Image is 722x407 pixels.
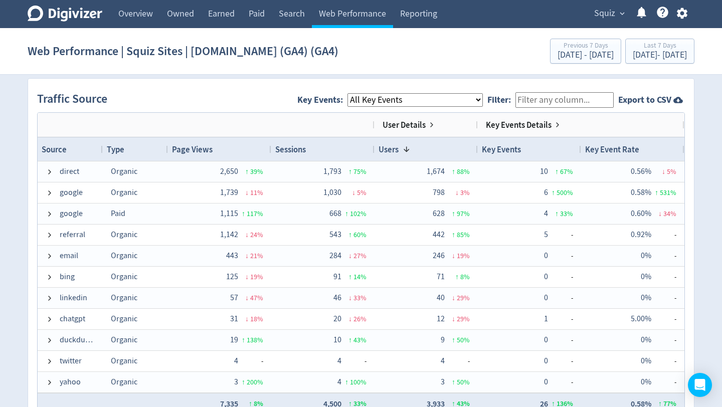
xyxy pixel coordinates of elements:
[544,293,548,303] span: 0
[297,94,347,106] label: Key Events:
[663,209,676,218] span: 34 %
[452,209,455,218] span: ↑
[457,230,470,239] span: 85 %
[230,293,238,303] span: 57
[651,288,676,308] span: -
[651,246,676,266] span: -
[329,209,341,219] span: 668
[348,293,352,302] span: ↓
[111,209,125,219] span: Paid
[651,330,676,350] span: -
[558,42,614,51] div: Previous 7 Days
[651,351,676,371] span: -
[329,230,341,240] span: 543
[245,272,249,281] span: ↓
[555,209,559,218] span: ↑
[111,187,137,197] span: Organic
[238,351,263,371] span: -
[357,188,367,197] span: 5 %
[245,314,249,323] span: ↓
[333,314,341,324] span: 20
[618,94,671,106] strong: Export to CSV
[544,272,548,282] span: 0
[433,230,445,240] span: 442
[631,230,651,240] span: 0.92%
[353,167,367,176] span: 75 %
[60,288,87,308] span: linkedin
[452,314,455,323] span: ↓
[457,335,470,344] span: 50 %
[345,209,348,218] span: ↑
[631,314,651,324] span: 5.00%
[60,351,82,371] span: twitter
[667,167,676,176] span: 5 %
[437,272,445,282] span: 71
[111,272,137,282] span: Organic
[275,144,306,155] span: Sessions
[544,335,548,345] span: 0
[441,335,445,345] span: 9
[333,335,341,345] span: 10
[641,335,651,345] span: 0%
[60,204,83,224] span: google
[350,377,367,386] span: 100 %
[455,188,459,197] span: ↓
[337,377,341,387] span: 4
[457,209,470,218] span: 97 %
[60,183,83,202] span: google
[220,209,238,219] span: 1,115
[550,39,621,64] button: Previous 7 Days[DATE] - [DATE]
[247,209,263,218] span: 117 %
[445,351,470,371] span: -
[245,188,249,197] span: ↓
[457,167,470,176] span: 88 %
[457,293,470,302] span: 29 %
[452,293,455,302] span: ↓
[333,293,341,303] span: 46
[482,144,521,155] span: Key Events
[379,144,399,155] span: Users
[348,335,352,344] span: ↑
[348,314,352,323] span: ↓
[352,188,355,197] span: ↓
[548,330,573,350] span: -
[111,377,137,387] span: Organic
[460,272,470,281] span: 8 %
[234,356,238,366] span: 4
[452,251,455,260] span: ↓
[441,356,445,366] span: 4
[555,167,559,176] span: ↑
[353,272,367,281] span: 14 %
[348,167,352,176] span: ↑
[585,144,639,155] span: Key Event Rate
[220,230,238,240] span: 1,142
[250,251,263,260] span: 21 %
[655,188,658,197] span: ↑
[515,92,614,108] input: Filter any column...
[353,230,367,239] span: 60 %
[348,230,352,239] span: ↑
[383,119,426,130] span: User Details
[60,246,78,266] span: email
[323,166,341,176] span: 1,793
[60,309,85,329] span: chatgpt
[60,267,75,287] span: bing
[633,51,687,60] div: [DATE] - [DATE]
[323,187,341,197] span: 1,030
[337,356,341,366] span: 4
[226,272,238,282] span: 125
[353,251,367,260] span: 27 %
[548,351,573,371] span: -
[111,356,137,366] span: Organic
[111,293,137,303] span: Organic
[457,251,470,260] span: 19 %
[245,251,249,260] span: ↓
[242,377,245,386] span: ↑
[662,167,665,176] span: ↓
[350,209,367,218] span: 102 %
[437,293,445,303] span: 40
[557,188,573,197] span: 500 %
[452,377,455,386] span: ↑
[60,225,85,245] span: referral
[651,267,676,287] span: -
